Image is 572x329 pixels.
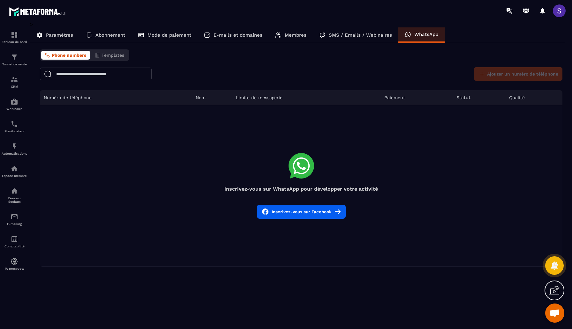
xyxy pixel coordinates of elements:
[2,138,27,160] a: automationsautomationsAutomatisations
[46,32,73,38] p: Paramètres
[2,174,27,178] p: Espace membre
[2,245,27,248] p: Comptabilité
[257,205,346,219] button: Inscrivez-vous sur Facebook
[2,182,27,208] a: social-networksocial-networkRéseaux Sociaux
[285,32,306,38] p: Membres
[380,90,453,105] th: Paiement
[41,51,90,60] button: Phone numbers
[11,143,18,150] img: automations
[95,32,125,38] p: Abonnement
[2,267,27,270] p: IA prospects
[2,129,27,133] p: Planificateur
[2,107,27,111] p: Webinaire
[414,32,438,37] p: WhatsApp
[11,213,18,221] img: email
[11,187,18,195] img: social-network
[11,235,18,243] img: accountant
[52,53,86,58] span: Phone numbers
[11,98,18,106] img: automations
[2,160,27,182] a: automationsautomationsEspace membre
[192,90,232,105] th: Nom
[11,165,18,172] img: automations
[11,53,18,61] img: formation
[2,62,27,66] p: Tunnel de vente
[2,40,27,44] p: Tableau de bord
[545,303,564,323] a: Ouvrir le chat
[2,93,27,115] a: automationsautomationsWebinaire
[11,258,18,265] img: automations
[11,120,18,128] img: scheduler
[232,90,380,105] th: Limite de messagerie
[2,48,27,71] a: formationformationTunnel de vente
[2,71,27,93] a: formationformationCRM
[2,196,27,203] p: Réseaux Sociaux
[505,90,562,105] th: Qualité
[102,53,124,58] span: Templates
[2,208,27,230] a: emailemailE-mailing
[40,186,562,192] h4: Inscrivez-vous sur WhatsApp pour développer votre activité
[30,21,566,267] div: >
[214,32,262,38] p: E-mails et domaines
[40,90,192,105] th: Numéro de téléphone
[147,32,191,38] p: Mode de paiement
[2,222,27,226] p: E-mailing
[2,230,27,253] a: accountantaccountantComptabilité
[11,76,18,83] img: formation
[2,85,27,88] p: CRM
[329,32,392,38] p: SMS / Emails / Webinaires
[91,51,128,60] button: Templates
[11,31,18,39] img: formation
[9,6,66,17] img: logo
[2,152,27,155] p: Automatisations
[2,115,27,138] a: schedulerschedulerPlanificateur
[453,90,505,105] th: Statut
[2,26,27,48] a: formationformationTableau de bord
